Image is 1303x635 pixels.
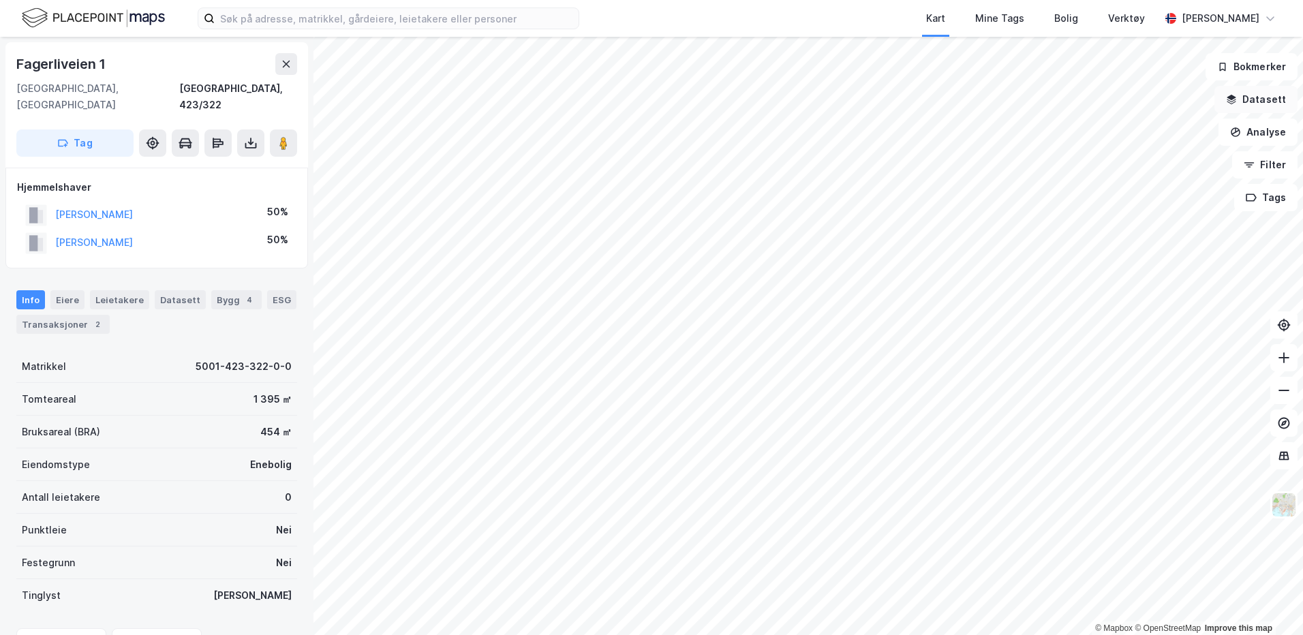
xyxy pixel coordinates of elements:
div: Punktleie [22,522,67,538]
div: Enebolig [250,456,292,473]
button: Tag [16,129,134,157]
div: Eiere [50,290,85,309]
div: Mine Tags [975,10,1024,27]
div: Verktøy [1108,10,1145,27]
div: 5001-423-322-0-0 [196,358,292,375]
div: Tinglyst [22,587,61,604]
img: logo.f888ab2527a4732fd821a326f86c7f29.svg [22,6,165,30]
div: 50% [267,204,288,220]
div: 4 [243,293,256,307]
img: Z [1271,492,1297,518]
div: Tomteareal [22,391,76,407]
div: Kontrollprogram for chat [1235,570,1303,635]
div: Matrikkel [22,358,66,375]
button: Analyse [1218,119,1298,146]
div: Bygg [211,290,262,309]
div: 50% [267,232,288,248]
div: 1 395 ㎡ [254,391,292,407]
div: Hjemmelshaver [17,179,296,196]
input: Søk på adresse, matrikkel, gårdeiere, leietakere eller personer [215,8,579,29]
button: Tags [1234,184,1298,211]
div: Info [16,290,45,309]
div: Fagerliveien 1 [16,53,108,75]
button: Filter [1232,151,1298,179]
button: Bokmerker [1206,53,1298,80]
div: Eiendomstype [22,456,90,473]
div: Festegrunn [22,555,75,571]
div: Bruksareal (BRA) [22,424,100,440]
div: Datasett [155,290,206,309]
div: Transaksjoner [16,315,110,334]
div: Nei [276,522,292,538]
div: Leietakere [90,290,149,309]
div: 0 [285,489,292,506]
div: ESG [267,290,296,309]
div: Kart [926,10,945,27]
div: Antall leietakere [22,489,100,506]
button: Datasett [1214,86,1298,113]
div: 454 ㎡ [260,424,292,440]
a: OpenStreetMap [1135,623,1201,633]
iframe: Chat Widget [1235,570,1303,635]
div: 2 [91,317,104,331]
div: [PERSON_NAME] [1182,10,1259,27]
div: [PERSON_NAME] [213,587,292,604]
a: Mapbox [1095,623,1133,633]
a: Improve this map [1205,623,1272,633]
div: [GEOGRAPHIC_DATA], 423/322 [179,80,297,113]
div: Bolig [1054,10,1078,27]
div: Nei [276,555,292,571]
div: [GEOGRAPHIC_DATA], [GEOGRAPHIC_DATA] [16,80,179,113]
